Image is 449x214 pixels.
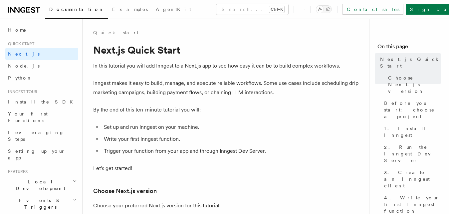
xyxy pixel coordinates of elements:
[380,56,441,69] span: Next.js Quick Start
[156,7,191,12] span: AgentKit
[112,7,148,12] span: Examples
[377,53,441,72] a: Next.js Quick Start
[102,122,359,132] li: Set up and run Inngest on your machine.
[8,27,27,33] span: Home
[5,41,34,47] span: Quick start
[8,63,40,69] span: Node.js
[5,126,78,145] a: Leveraging Steps
[5,108,78,126] a: Your first Functions
[8,75,32,81] span: Python
[102,146,359,156] li: Trigger your function from your app and through Inngest Dev Server.
[316,5,332,13] button: Toggle dark mode
[381,97,441,122] a: Before you start: choose a project
[5,24,78,36] a: Home
[8,111,48,123] span: Your first Functions
[384,144,441,164] span: 2. Run the Inngest Dev Server
[8,148,65,160] span: Setting up your app
[5,176,78,194] button: Local Development
[381,166,441,192] a: 3. Create an Inngest client
[384,169,441,189] span: 3. Create an Inngest client
[93,44,359,56] h1: Next.js Quick Start
[152,2,195,18] a: AgentKit
[93,186,157,196] a: Choose Next.js version
[5,169,28,174] span: Features
[377,43,441,53] h4: On this page
[8,99,77,105] span: Install the SDK
[388,75,441,95] span: Choose Next.js version
[49,7,104,12] span: Documentation
[5,194,78,213] button: Events & Triggers
[384,100,441,120] span: Before you start: choose a project
[45,2,108,19] a: Documentation
[381,122,441,141] a: 1. Install Inngest
[5,60,78,72] a: Node.js
[384,125,441,138] span: 1. Install Inngest
[5,197,73,210] span: Events & Triggers
[93,105,359,114] p: By the end of this ten-minute tutorial you will:
[5,178,73,192] span: Local Development
[93,29,138,36] a: Quick start
[8,51,40,57] span: Next.js
[102,134,359,144] li: Write your first Inngest function.
[93,201,359,210] p: Choose your preferred Next.js version for this tutorial:
[385,72,441,97] a: Choose Next.js version
[269,6,284,13] kbd: Ctrl+K
[93,79,359,97] p: Inngest makes it easy to build, manage, and execute reliable workflows. Some use cases include sc...
[381,141,441,166] a: 2. Run the Inngest Dev Server
[93,61,359,71] p: In this tutorial you will add Inngest to a Next.js app to see how easy it can be to build complex...
[5,72,78,84] a: Python
[5,48,78,60] a: Next.js
[108,2,152,18] a: Examples
[5,145,78,164] a: Setting up your app
[5,89,37,95] span: Inngest tour
[93,164,359,173] p: Let's get started!
[342,4,403,15] a: Contact sales
[8,130,64,142] span: Leveraging Steps
[5,96,78,108] a: Install the SDK
[216,4,288,15] button: Search...Ctrl+K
